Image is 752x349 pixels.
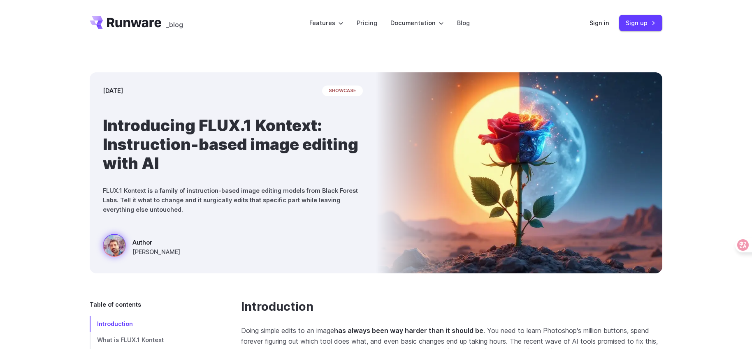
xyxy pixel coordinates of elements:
[90,300,141,309] span: Table of contents
[103,186,363,214] p: FLUX.1 Kontext is a family of instruction-based image editing models from Black Forest Labs. Tell...
[166,21,183,28] span: _blog
[103,86,123,95] time: [DATE]
[590,18,609,28] a: Sign in
[97,336,164,343] span: What is FLUX.1 Kontext
[90,316,215,332] a: Introduction
[241,300,313,314] a: Introduction
[619,15,662,31] a: Sign up
[357,18,377,28] a: Pricing
[103,116,363,173] h1: Introducing FLUX.1 Kontext: Instruction-based image editing with AI
[90,16,161,29] a: Go to /
[166,16,183,29] a: _blog
[97,320,133,327] span: Introduction
[322,86,363,96] span: showcase
[376,72,662,273] img: Surreal rose in a desert landscape, split between day and night with the sun and moon aligned beh...
[390,18,444,28] label: Documentation
[132,247,180,257] span: [PERSON_NAME]
[103,234,180,260] a: Surreal rose in a desert landscape, split between day and night with the sun and moon aligned beh...
[309,18,344,28] label: Features
[90,332,215,348] a: What is FLUX.1 Kontext
[132,238,180,247] span: Author
[457,18,470,28] a: Blog
[334,326,483,335] strong: has always been way harder than it should be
